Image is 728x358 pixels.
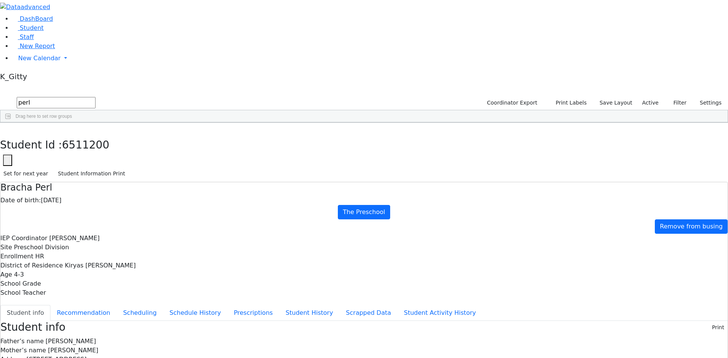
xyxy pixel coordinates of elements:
label: Enrollment [0,252,33,261]
a: New Calendar [12,51,728,66]
span: 4-3 [14,271,24,278]
h3: Student info [0,321,66,334]
span: Staff [20,33,34,41]
button: Student info [0,305,50,321]
span: Student [20,24,44,31]
label: Site [0,243,12,252]
button: Scheduling [117,305,163,321]
label: School Teacher [0,288,46,297]
span: Remove from busing [660,223,723,230]
a: Staff [12,33,34,41]
label: School Grade [0,279,41,288]
span: New Report [20,42,55,50]
a: The Preschool [338,205,390,219]
button: Save Layout [596,97,635,109]
a: Remove from busing [655,219,728,234]
div: [DATE] [0,196,728,205]
label: Mother’s name [0,346,46,355]
span: HR [35,253,44,260]
span: Preschool Division [14,244,69,251]
input: Search [17,97,96,108]
label: District of Residence [0,261,63,270]
button: Print Labels [547,97,590,109]
h4: Bracha Perl [0,182,728,193]
a: New Report [12,42,55,50]
button: Print [709,322,728,333]
span: 6511200 [62,139,110,151]
span: DashBoard [20,15,53,22]
button: Student Information Print [55,168,129,180]
span: Kiryas [PERSON_NAME] [65,262,136,269]
label: Age [0,270,12,279]
button: Recommendation [50,305,117,321]
span: [PERSON_NAME] [45,338,96,345]
button: Settings [690,97,725,109]
button: Coordinator Export [482,97,541,109]
a: DashBoard [12,15,53,22]
button: Student Activity History [397,305,482,321]
label: Father’s name [0,337,44,346]
span: Drag here to set row groups [16,114,72,119]
span: New Calendar [18,55,61,62]
button: Scrapped Data [339,305,397,321]
label: Date of birth: [0,196,41,205]
span: [PERSON_NAME] [48,347,98,354]
label: Active [639,97,662,109]
label: IEP Coordinator [0,234,47,243]
button: Prescriptions [227,305,279,321]
span: [PERSON_NAME] [49,234,100,242]
button: Schedule History [163,305,227,321]
button: Filter [664,97,690,109]
a: Student [12,24,44,31]
button: Student History [279,305,339,321]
